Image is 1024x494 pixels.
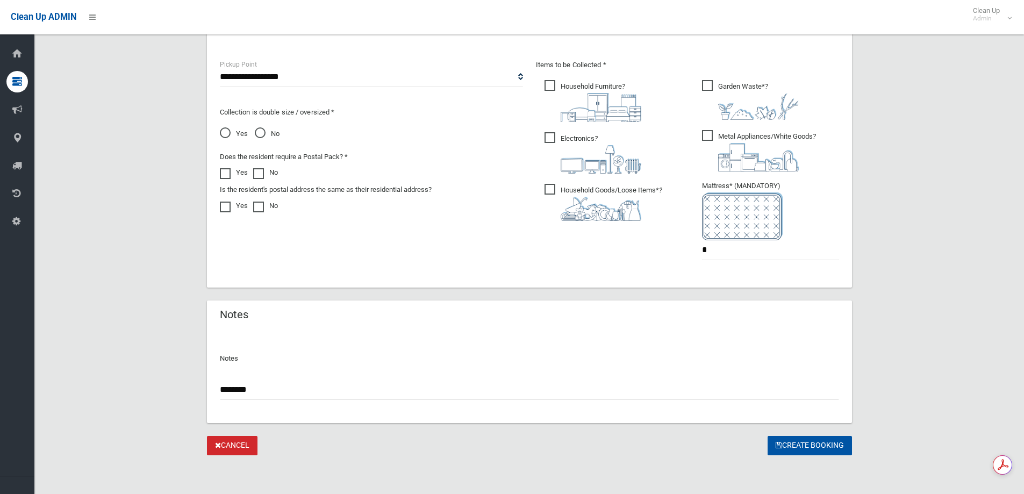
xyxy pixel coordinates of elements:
[718,132,816,171] i: ?
[718,82,799,120] i: ?
[11,12,76,22] span: Clean Up ADMIN
[207,304,261,325] header: Notes
[561,145,641,174] img: 394712a680b73dbc3d2a6a3a7ffe5a07.png
[561,134,641,174] i: ?
[253,166,278,179] label: No
[561,82,641,122] i: ?
[702,192,783,240] img: e7408bece873d2c1783593a074e5cb2f.png
[207,436,257,456] a: Cancel
[255,127,280,140] span: No
[545,132,641,174] span: Electronics
[545,80,641,122] span: Household Furniture
[220,183,432,196] label: Is the resident's postal address the same as their residential address?
[220,199,248,212] label: Yes
[768,436,852,456] button: Create Booking
[561,197,641,221] img: b13cc3517677393f34c0a387616ef184.png
[545,184,662,221] span: Household Goods/Loose Items*
[702,130,816,171] span: Metal Appliances/White Goods
[536,59,839,71] p: Items to be Collected *
[220,352,839,365] p: Notes
[702,182,839,240] span: Mattress* (MANDATORY)
[253,199,278,212] label: No
[702,80,799,120] span: Garden Waste*
[561,186,662,221] i: ?
[220,166,248,179] label: Yes
[220,127,248,140] span: Yes
[973,15,1000,23] small: Admin
[718,93,799,120] img: 4fd8a5c772b2c999c83690221e5242e0.png
[561,93,641,122] img: aa9efdbe659d29b613fca23ba79d85cb.png
[718,143,799,171] img: 36c1b0289cb1767239cdd3de9e694f19.png
[220,151,348,163] label: Does the resident require a Postal Pack? *
[968,6,1011,23] span: Clean Up
[220,106,523,119] p: Collection is double size / oversized *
